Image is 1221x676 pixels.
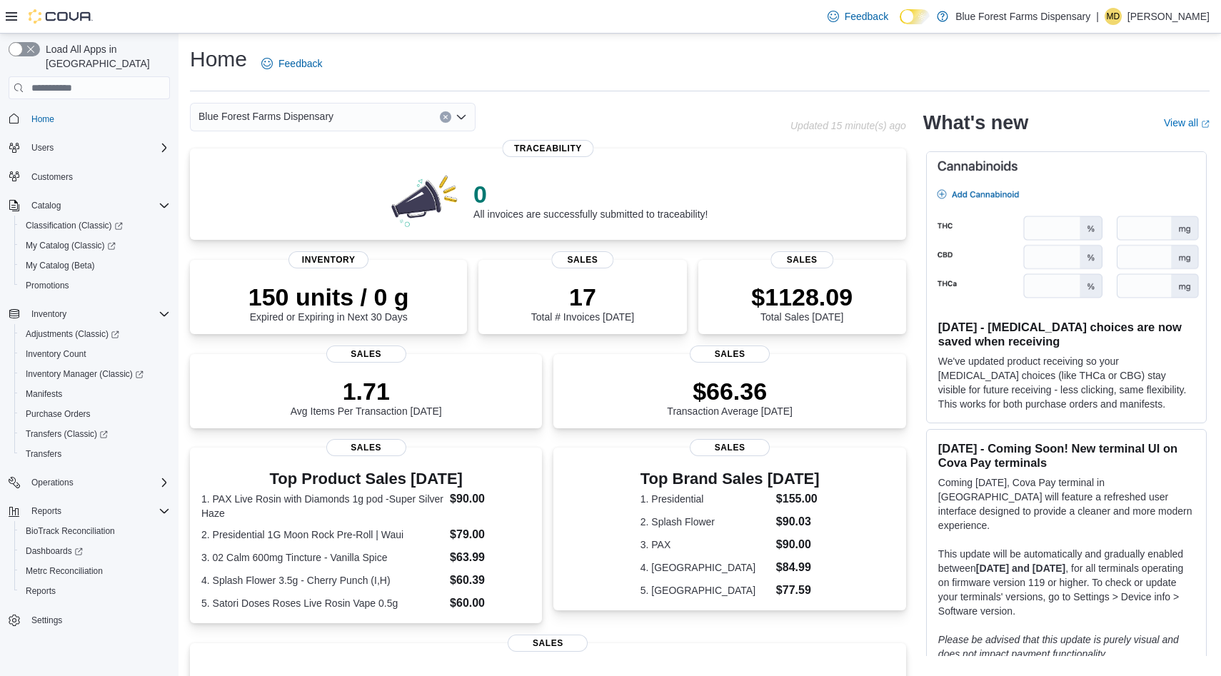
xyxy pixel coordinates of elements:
dt: 5. Satori Doses Roses Live Rosin Vape 0.5g [201,596,444,610]
span: Feedback [845,9,888,24]
span: Sales [326,345,406,363]
button: Reports [3,501,176,521]
p: This update will be automatically and gradually enabled between , for all terminals operating on ... [938,547,1195,618]
span: Home [26,109,170,127]
a: Promotions [20,277,75,294]
button: Reports [26,503,67,520]
div: All invoices are successfully submitted to traceability! [473,180,708,220]
span: MD [1107,8,1120,25]
dt: 4. [GEOGRAPHIC_DATA] [640,560,770,575]
a: Feedback [256,49,328,78]
dt: 2. Splash Flower [640,515,770,529]
button: Operations [26,474,79,491]
span: Dashboards [20,543,170,560]
img: 0 [388,171,462,228]
a: Inventory Count [20,345,92,363]
a: Adjustments (Classic) [14,324,176,344]
span: Settings [26,611,170,629]
div: Melise Douglas [1105,8,1122,25]
span: Inventory Manager (Classic) [20,365,170,383]
span: Inventory [31,308,66,320]
svg: External link [1201,120,1210,128]
a: Dashboards [20,543,89,560]
p: 17 [531,283,634,311]
span: My Catalog (Classic) [20,237,170,254]
span: Feedback [278,56,322,71]
button: Customers [3,166,176,187]
span: My Catalog (Beta) [20,257,170,274]
span: Operations [31,477,74,488]
span: Transfers [26,448,61,460]
span: Home [31,113,54,125]
a: View allExternal link [1164,117,1210,128]
span: Reports [26,503,170,520]
button: Catalog [3,196,176,216]
span: Sales [551,251,613,268]
span: BioTrack Reconciliation [26,525,115,537]
button: Purchase Orders [14,404,176,424]
span: Sales [690,345,770,363]
dt: 4. Splash Flower 3.5g - Cherry Punch (I,H) [201,573,444,587]
span: Inventory [288,251,368,268]
a: Feedback [822,2,894,31]
span: Inventory Count [20,345,170,363]
h3: [DATE] - [MEDICAL_DATA] choices are now saved when receiving [938,320,1195,348]
span: BioTrack Reconciliation [20,523,170,540]
span: Dark Mode [900,24,900,25]
p: | [1096,8,1099,25]
img: Cova [29,9,93,24]
dt: 1. PAX Live Rosin with Diamonds 1g pod -Super Silver Haze [201,492,444,520]
button: Settings [3,610,176,630]
dd: $63.99 [450,549,531,566]
span: Catalog [31,200,61,211]
span: Sales [771,251,833,268]
span: Customers [26,168,170,186]
span: Sales [326,439,406,456]
span: Manifests [26,388,62,400]
span: Reports [31,505,61,517]
button: Manifests [14,384,176,404]
a: Inventory Manager (Classic) [14,364,176,384]
nav: Complex example [9,102,170,667]
input: Dark Mode [900,9,930,24]
button: Clear input [440,111,451,123]
span: Inventory [26,306,170,323]
a: Purchase Orders [20,405,96,423]
span: Adjustments (Classic) [26,328,119,340]
dt: 2. Presidential 1G Moon Rock Pre-Roll | Waui [201,528,444,542]
dt: 3. 02 Calm 600mg Tincture - Vanilla Spice [201,550,444,565]
button: Metrc Reconciliation [14,561,176,581]
span: Traceability [503,140,593,157]
span: Catalog [26,197,170,214]
a: Classification (Classic) [20,217,129,234]
span: Reports [26,585,56,597]
span: Settings [31,615,62,626]
dt: 5. [GEOGRAPHIC_DATA] [640,583,770,597]
button: Users [3,138,176,158]
a: Transfers (Classic) [14,424,176,444]
span: Users [26,139,170,156]
dd: $60.39 [450,572,531,589]
a: Inventory Manager (Classic) [20,365,149,383]
a: Home [26,111,60,128]
h3: [DATE] - Coming Soon! New terminal UI on Cova Pay terminals [938,441,1195,470]
span: Blue Forest Farms Dispensary [199,108,333,125]
dd: $60.00 [450,595,531,612]
button: Open list of options [456,111,467,123]
span: Adjustments (Classic) [20,326,170,343]
button: Home [3,108,176,128]
h2: What's new [923,111,1028,134]
a: Transfers (Classic) [20,425,114,443]
a: Manifests [20,385,68,403]
span: My Catalog (Beta) [26,260,95,271]
span: Customers [31,171,73,183]
p: 1.71 [291,377,442,405]
dt: 3. PAX [640,538,770,552]
dd: $79.00 [450,526,531,543]
button: Inventory Count [14,344,176,364]
span: Inventory Manager (Classic) [26,368,144,380]
h3: Top Product Sales [DATE] [201,470,531,488]
a: BioTrack Reconciliation [20,523,121,540]
p: We've updated product receiving so your [MEDICAL_DATA] choices (like THCa or CBG) stay visible fo... [938,354,1195,411]
span: My Catalog (Classic) [26,240,116,251]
